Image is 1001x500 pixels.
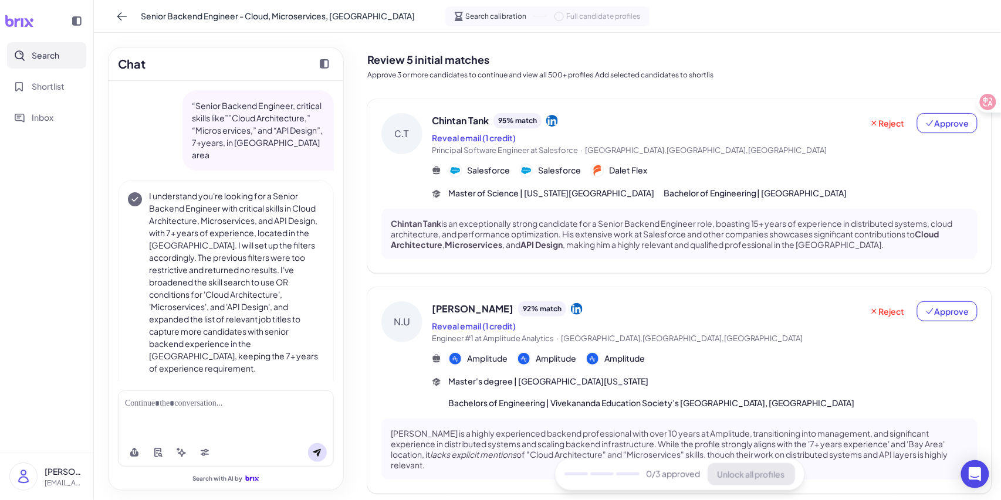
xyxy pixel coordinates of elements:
span: Search with AI by [193,475,243,482]
span: · [556,334,559,343]
div: 15:22 [128,379,324,390]
span: Shortlist [32,80,65,93]
p: [PERSON_NAME] [45,465,84,478]
span: [GEOGRAPHIC_DATA],[GEOGRAPHIC_DATA],[GEOGRAPHIC_DATA] [585,145,827,155]
button: Inbox [7,104,86,131]
button: Search [7,42,86,69]
div: 95 % match [493,113,542,128]
span: Amplitude [467,352,508,365]
p: I understand you're looking for a Senior Backend Engineer with critical skills in Cloud Architect... [149,190,324,375]
span: Senior Backend Engineer - Cloud, Microservices, [GEOGRAPHIC_DATA] [141,10,415,22]
span: Bachelors of Engineering | Vivekananda Education Society’s [GEOGRAPHIC_DATA], [GEOGRAPHIC_DATA] [448,397,855,409]
strong: Cloud Architecture [391,229,939,250]
button: Reveal email (1 credit) [432,132,516,144]
img: 公司logo [587,353,598,365]
img: 公司logo [449,353,461,365]
button: Approve [917,301,978,321]
span: Chintan Tank [432,114,489,128]
div: C.T [381,113,422,154]
span: Master's degree | [GEOGRAPHIC_DATA][US_STATE] [448,375,648,387]
button: Reveal email (1 credit) [432,320,516,332]
span: Approve [925,305,969,317]
p: [EMAIL_ADDRESS][DOMAIN_NAME] [45,478,84,488]
img: user_logo.png [10,463,37,490]
p: [PERSON_NAME] is a highly experienced backend professional with over 10 years at Amplitude, trans... [391,428,968,471]
h2: Chat [118,55,146,73]
div: Open Intercom Messenger [961,460,989,488]
span: Amplitude [604,352,645,365]
img: 公司logo [518,353,530,365]
span: Bachelor of Engineering | [GEOGRAPHIC_DATA] [664,187,847,199]
p: “Senior Backend Engineer, critical skills like””Cloud Architecture,” “Micros ervices,” and “APl D... [192,100,324,161]
span: Principal Software Engineer at Salesforce [432,145,578,155]
span: Search [32,49,59,62]
span: [PERSON_NAME] [432,302,513,316]
span: Reject [870,305,905,317]
button: Send message [308,443,327,462]
div: 92 % match [518,301,566,317]
span: · [580,145,583,155]
img: 公司logo [520,165,532,176]
button: Collapse chat [315,55,334,73]
span: Reject [870,117,905,129]
span: Salesforce [467,164,510,176]
button: Shortlist [7,73,86,100]
em: lacks explicit mentions [430,449,516,460]
span: Approve [925,117,969,129]
strong: API Design [520,239,563,250]
button: Reject [862,301,912,321]
span: Amplitude [536,352,576,365]
strong: Chintan Tank [391,218,441,229]
span: Inbox [32,111,53,124]
p: is an exceptionally strong candidate for a Senior Backend Engineer role, boasting 15+ years of ex... [391,218,968,250]
span: Master of Science | [US_STATE][GEOGRAPHIC_DATA] [448,187,654,199]
span: Search calibration [465,11,526,22]
span: Full candidate profiles [566,11,640,22]
span: Engineer #1 at Amplitude Analytics [432,334,554,343]
div: N.U [381,301,422,342]
p: Approve 3 or more candidates to continue and view all 500+ profiles.Add selected candidates to sh... [367,70,992,80]
strong: Microservices [445,239,502,250]
span: [GEOGRAPHIC_DATA],[GEOGRAPHIC_DATA],[GEOGRAPHIC_DATA] [561,334,803,343]
button: Reject [862,113,912,133]
span: Dalet Flex [609,164,647,176]
img: 公司logo [591,165,603,176]
h2: Review 5 initial matches [367,52,992,67]
span: Salesforce [538,164,581,176]
img: 公司logo [449,165,461,176]
span: 0 /3 approved [647,468,701,481]
button: Approve [917,113,978,133]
